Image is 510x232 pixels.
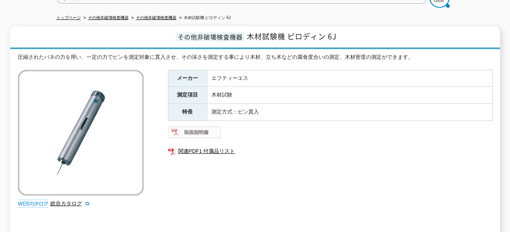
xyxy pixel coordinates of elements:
[168,146,493,157] a: 関連PDF1 付属品リスト
[168,87,207,104] th: 測定項目
[247,31,337,42] span: 木材試験機 ピロディン 6J
[178,14,231,22] li: 木材試験機 ピロディン 6J
[168,126,221,139] img: 取扱説明書
[176,32,245,41] span: その他非破壊検査機器
[168,131,221,137] a: 取扱説明書
[56,15,81,20] a: トップページ
[18,200,48,208] img: webカタログ
[168,104,207,121] th: 特長
[207,104,492,121] td: 測定方式：ピン貫入
[168,70,207,87] th: メーカー
[207,87,492,104] td: 木材試験
[88,15,129,20] a: その他非破壊検査機器
[18,70,144,195] img: 木材試験機 ピロディン 6J
[207,70,492,87] td: エフティーエス
[18,53,493,62] div: 圧縮されたバネの力を用い、一定の力でピンを測定対象に貫入させ、その深さを測定する事により木材、立ち木などの腐食度合いの測定、木材密度の測定ができます。
[136,15,176,20] a: その他非破壊検査機器
[50,200,90,206] a: 総合カタログ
